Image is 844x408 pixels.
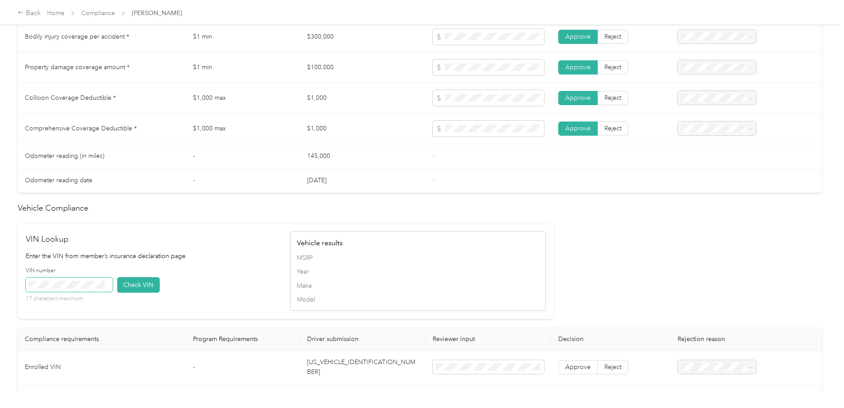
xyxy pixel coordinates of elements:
th: Reviewer input [426,328,551,350]
span: Enrolled VIN [25,363,61,371]
td: 145,000 [300,144,426,169]
th: Driver submission [300,328,426,350]
td: Bodily injury coverage per accident * [18,22,186,52]
span: MSRP [297,253,539,263]
span: Odometer reading date [25,177,92,184]
h2: VIN Lookup [26,233,281,245]
span: Approve [565,125,591,132]
a: Compliance [81,9,115,17]
span: Year [297,267,539,276]
td: Collision Coverage Deductible * [18,83,186,114]
span: Non-approved depreciation method [25,392,128,400]
td: $1 min [186,52,300,83]
span: Comprehensive Coverage Deductible * [25,125,137,132]
th: Compliance requirements [18,328,186,350]
td: Enrolled VIN [18,350,186,384]
span: Approve [565,63,591,71]
td: $1,000 max [186,114,300,144]
td: $1,000 [300,83,426,114]
iframe: Everlance-gr Chat Button Frame [794,358,844,408]
td: Odometer reading date [18,169,186,193]
td: - [186,169,300,193]
p: 17 characters maximum [26,295,113,303]
span: Approve [565,33,591,40]
th: Program Requirements [186,328,300,350]
span: Approve [565,363,591,371]
th: Rejection reason [670,328,822,350]
td: Comprehensive Coverage Deductible * [18,114,186,144]
button: Check VIN [117,277,160,293]
span: Reject [604,125,621,132]
td: $1,000 max [186,83,300,114]
span: Reject [604,363,621,371]
span: - [433,392,434,400]
td: $1,000 [300,114,426,144]
span: Reject [604,94,621,102]
h4: Vehicle results [297,238,539,248]
span: Odometer reading (in miles) [25,152,104,160]
td: $100,000 [300,52,426,83]
td: - [186,350,300,384]
span: [PERSON_NAME] [132,8,182,18]
span: Model [297,295,539,304]
div: Back [18,8,41,19]
td: Property damage coverage amount * [18,52,186,83]
p: Enter the VIN from member’s insurance declaration page [26,251,281,261]
span: Bodily injury coverage per accident * [25,33,129,40]
span: Reject [604,33,621,40]
span: Collision Coverage Deductible * [25,94,116,102]
span: Make [297,281,539,290]
td: [US_VEHICLE_IDENTIFICATION_NUMBER] [300,350,426,384]
span: Reject [604,63,621,71]
td: - [186,144,300,169]
span: Approve [565,94,591,102]
span: - [433,152,434,160]
td: [DATE] [300,169,426,193]
td: $300,000 [300,22,426,52]
label: VIN number [26,267,113,275]
span: - [433,177,434,184]
th: Decision [551,328,671,350]
td: $1 min [186,22,300,52]
td: Odometer reading (in miles) [18,144,186,169]
h2: Vehicle Compliance [18,202,822,214]
a: Home [47,9,64,17]
span: Property damage coverage amount * [25,63,130,71]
